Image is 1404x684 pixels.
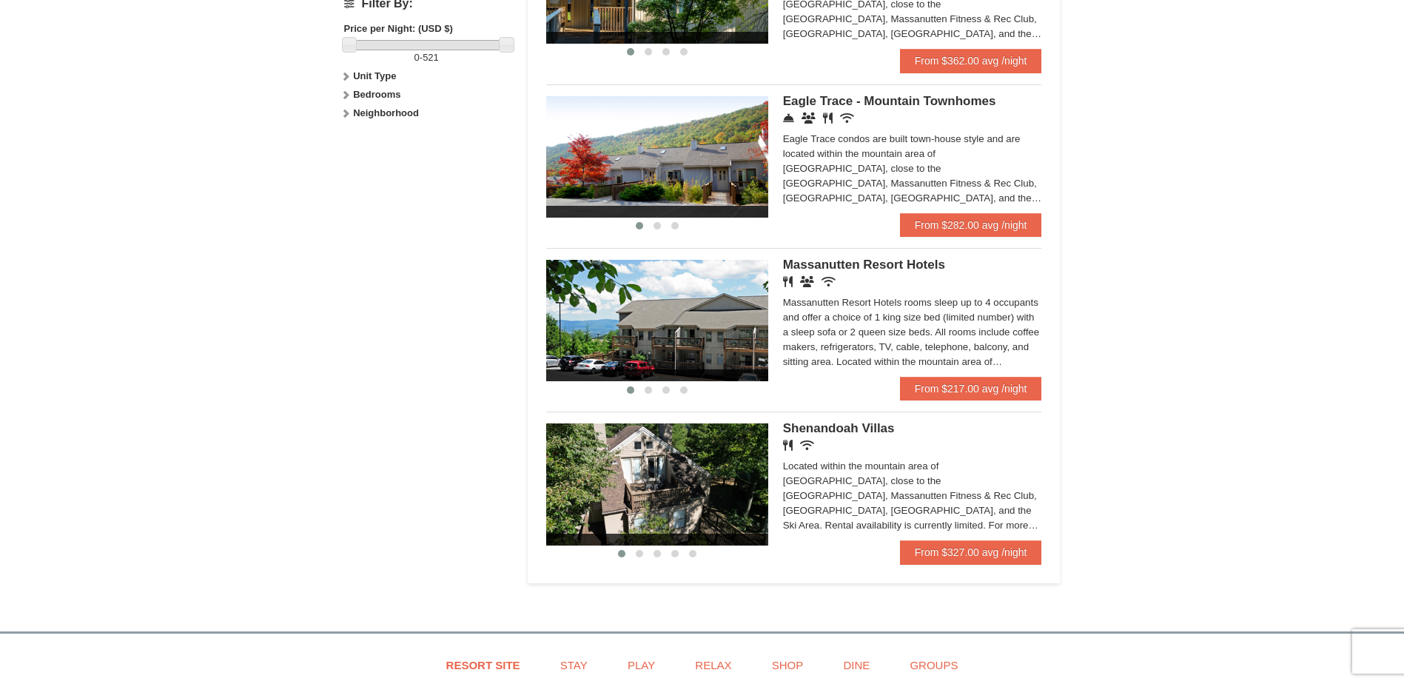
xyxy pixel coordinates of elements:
span: Eagle Trace - Mountain Townhomes [783,94,996,108]
strong: Bedrooms [353,89,400,100]
div: Eagle Trace condos are built town-house style and are located within the mountain area of [GEOGRA... [783,132,1042,206]
i: Concierge Desk [783,113,794,124]
a: Play [609,648,674,682]
a: From $327.00 avg /night [900,540,1042,564]
span: 521 [423,52,439,63]
a: Resort Site [428,648,539,682]
i: Conference Facilities [802,113,816,124]
a: From $362.00 avg /night [900,49,1042,73]
a: Dine [824,648,888,682]
a: Relax [676,648,750,682]
i: Restaurant [783,276,793,287]
div: Located within the mountain area of [GEOGRAPHIC_DATA], close to the [GEOGRAPHIC_DATA], Massanutte... [783,459,1042,533]
i: Wireless Internet (free) [800,440,814,451]
i: Restaurant [823,113,833,124]
i: Banquet Facilities [800,276,814,287]
div: Massanutten Resort Hotels rooms sleep up to 4 occupants and offer a choice of 1 king size bed (li... [783,295,1042,369]
a: Shop [753,648,822,682]
label: - [344,50,509,65]
span: 0 [414,52,420,63]
strong: Neighborhood [353,107,419,118]
i: Wireless Internet (free) [840,113,854,124]
a: Groups [891,648,976,682]
a: From $217.00 avg /night [900,377,1042,400]
span: Shenandoah Villas [783,421,895,435]
i: Restaurant [783,440,793,451]
a: Stay [542,648,606,682]
i: Wireless Internet (free) [822,276,836,287]
a: From $282.00 avg /night [900,213,1042,237]
span: Massanutten Resort Hotels [783,258,945,272]
strong: Price per Night: (USD $) [344,23,453,34]
strong: Unit Type [353,70,396,81]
